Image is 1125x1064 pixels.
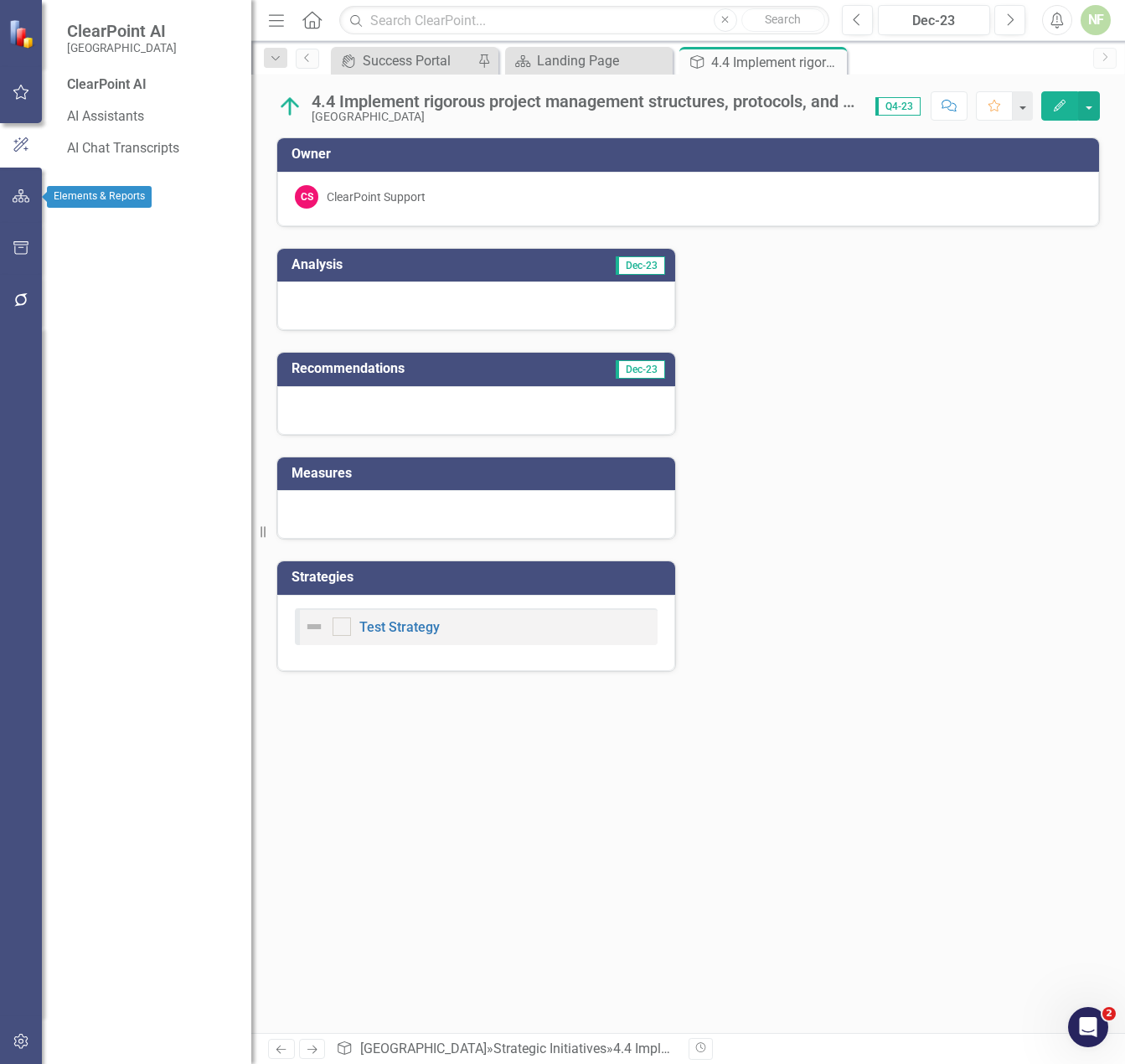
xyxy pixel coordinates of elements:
a: Landing Page [509,50,668,71]
h3: Analysis [292,257,479,272]
h3: Measures [292,466,667,481]
div: Landing Page [537,50,668,71]
a: [GEOGRAPHIC_DATA] [360,1041,487,1056]
div: ClearPoint Support [327,189,426,205]
a: AI Assistants [67,107,235,127]
img: ClearPoint Strategy [8,19,38,49]
h3: Recommendations [292,361,550,376]
a: Success Portal [335,50,473,71]
small: [GEOGRAPHIC_DATA] [67,41,177,54]
span: Search [765,13,801,26]
button: NF [1081,5,1111,35]
span: Dec-23 [616,360,665,379]
span: 2 [1102,1007,1116,1020]
div: 4.4 Implement rigorous project management structures, protocols, and processes [613,1041,1090,1056]
div: Success Portal [363,50,473,71]
a: AI Chat Transcripts [67,139,235,158]
button: Dec-23 [878,5,990,35]
span: Q4-23 [875,97,921,116]
div: 4.4 Implement rigorous project management structures, protocols, and processes [711,52,843,73]
iframe: Intercom live chat [1068,1007,1108,1047]
div: » » [336,1040,675,1059]
span: ClearPoint AI [67,21,177,41]
div: Elements & Reports [47,186,152,208]
span: Dec-23 [616,256,665,275]
h3: Owner [292,147,1091,162]
div: Dec-23 [884,11,984,31]
div: CS [295,185,318,209]
div: [GEOGRAPHIC_DATA] [312,111,859,123]
input: Search ClearPoint... [339,6,829,35]
div: 4.4 Implement rigorous project management structures, protocols, and processes [312,92,859,111]
button: Search [741,8,825,32]
h3: Strategies [292,570,667,585]
div: ClearPoint AI [67,75,235,95]
img: Not Defined [304,617,324,637]
a: Test Strategy [359,619,440,635]
img: On Target [276,93,303,120]
a: Strategic Initiatives [493,1041,606,1056]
